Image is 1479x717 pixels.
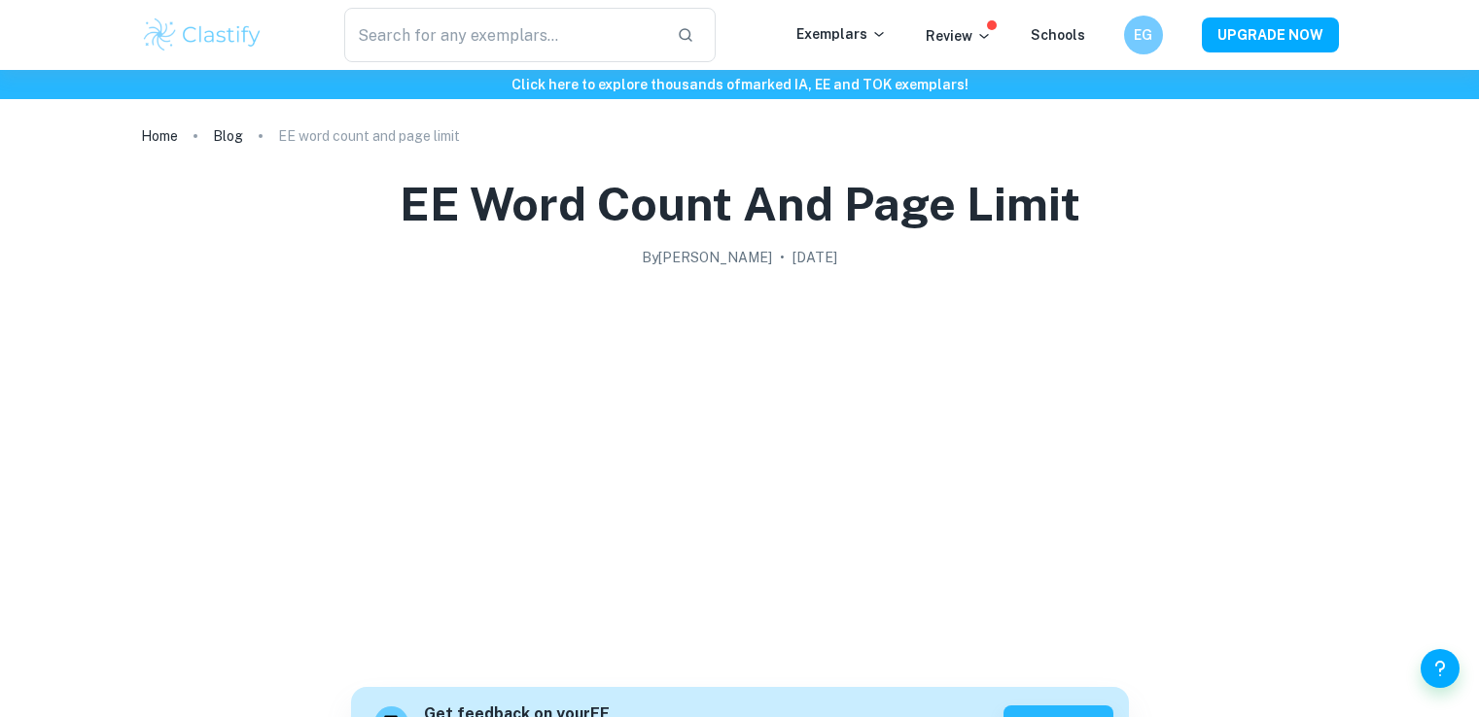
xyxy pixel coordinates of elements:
[141,16,264,54] img: Clastify logo
[213,122,243,150] a: Blog
[796,23,887,45] p: Exemplars
[1132,24,1154,46] h6: EG
[351,276,1129,665] img: EE word count and page limit cover image
[1421,649,1460,688] button: Help and Feedback
[1202,17,1339,52] button: UPGRADE NOW
[344,8,662,62] input: Search for any exemplars...
[926,25,992,47] p: Review
[400,173,1080,235] h1: EE word count and page limit
[642,247,772,268] h2: By [PERSON_NAME]
[278,125,460,147] p: EE word count and page limit
[1031,27,1085,43] a: Schools
[141,122,178,150] a: Home
[1124,16,1163,54] button: EG
[4,74,1475,95] h6: Click here to explore thousands of marked IA, EE and TOK exemplars !
[780,247,785,268] p: •
[792,247,837,268] h2: [DATE]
